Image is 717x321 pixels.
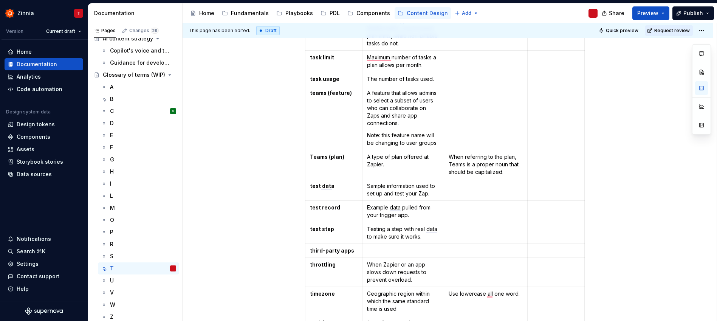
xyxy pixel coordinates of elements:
div: Page tree [187,6,451,21]
button: Add [452,8,481,19]
span: Preview [637,9,658,17]
div: Code automation [17,85,62,93]
a: Guidance for developers [98,57,179,69]
a: Copilot's voice and tone [98,45,179,57]
strong: task limit [310,54,334,60]
p: Use lowercase all one word. [449,290,523,298]
button: Search ⌘K [5,245,83,257]
div: Zinnia [17,9,34,17]
div: U [110,277,114,284]
a: T [98,262,179,274]
div: L [110,192,113,200]
div: T [77,10,80,16]
div: Draft [256,26,280,35]
div: Home [199,9,214,17]
a: M [98,202,179,214]
strong: task usage [310,76,339,82]
button: Share [598,6,629,20]
strong: throttling [310,261,336,268]
p: Note: this feature name will be changing to user groups [367,132,440,147]
button: Notifications [5,233,83,245]
p: The number of tasks used. [367,75,440,83]
button: Preview [632,6,669,20]
p: When Zapier or an app slows down requests to prevent overload. [367,261,440,284]
a: Glossary of terms (WIP) [91,69,179,81]
button: Help [5,283,83,295]
a: L [98,190,179,202]
div: C [110,107,114,115]
a: Supernova Logo [25,307,63,315]
a: Analytics [5,71,83,83]
span: Quick preview [606,28,638,34]
div: Z [110,313,113,321]
div: Storybook stories [17,158,63,166]
div: Design system data [6,109,51,115]
strong: test record [310,204,340,211]
a: Home [5,46,83,58]
div: Help [17,285,29,293]
div: Components [356,9,390,17]
p: When referring to the plan, Teams is a proper noun that should be capitalized. [449,153,523,176]
a: W [98,299,179,311]
strong: timezone [310,290,335,297]
a: E [98,129,179,141]
a: CC [98,105,179,117]
a: Code automation [5,83,83,95]
div: AI content strategy [103,35,153,42]
button: Publish [672,6,714,20]
a: Documentation [5,58,83,70]
div: B [110,95,113,103]
div: Documentation [94,9,179,17]
div: C [172,107,174,115]
span: 29 [151,28,159,34]
img: 45b30344-6175-44f5-928b-e1fa7fb9357c.png [5,9,14,18]
p: A type of plan offered at Zapier. [367,153,440,168]
span: This page has been edited. [189,28,250,34]
div: I [110,180,111,188]
div: A [110,83,113,91]
a: Home [187,7,217,19]
a: P [98,226,179,238]
a: Storybook stories [5,156,83,168]
a: Components [344,7,393,19]
div: S [110,253,113,260]
div: O [110,216,114,224]
div: P [110,228,113,236]
span: Share [609,9,624,17]
div: Guidance for developers [110,59,172,67]
div: Data sources [17,171,52,178]
span: Request review [654,28,690,34]
a: Design tokens [5,118,83,130]
a: F [98,141,179,154]
div: Copilot's voice and tone [110,47,172,54]
p: Maximum number of tasks a plan allows per month. [367,54,440,69]
a: AI content strategy [91,33,179,45]
a: Playbooks [273,7,316,19]
p: Sample information used to set up and test your Zap. [367,182,440,197]
button: ZinniaT [2,5,86,21]
div: Assets [17,146,34,153]
span: Add [462,10,471,16]
a: G [98,154,179,166]
strong: Teams (plan) [310,154,344,160]
div: T [110,265,114,272]
button: Request review [645,25,693,36]
a: Components [5,131,83,143]
div: G [110,156,114,163]
a: Content Design [395,7,451,19]
div: W [110,301,115,309]
div: Version [6,28,23,34]
a: V [98,287,179,299]
div: Documentation [17,60,57,68]
a: R [98,238,179,250]
div: Content Design [407,9,448,17]
a: B [98,93,179,105]
a: A [98,81,179,93]
p: Example data pulled from your trigger app. [367,204,440,219]
button: Quick preview [596,25,642,36]
div: Design tokens [17,121,55,128]
span: Current draft [46,28,75,34]
div: Notifications [17,235,51,243]
div: Search ⌘K [17,248,45,255]
div: D [110,119,114,127]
